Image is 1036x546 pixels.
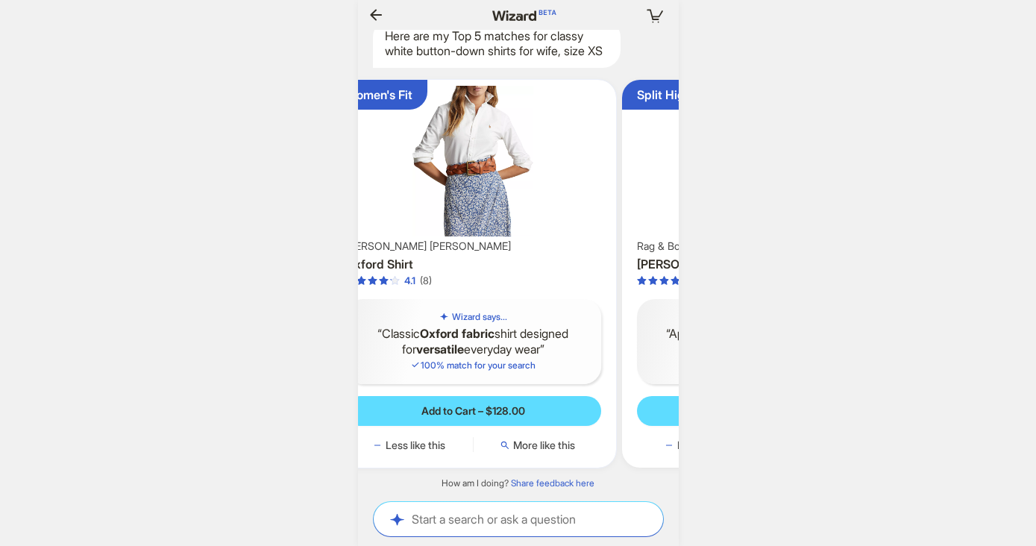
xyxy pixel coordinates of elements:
[416,342,464,357] b: versatile
[677,326,740,341] b: point collar
[357,326,589,357] q: Classic shirt designed for everyday wear
[357,276,366,286] span: star
[637,87,748,103] div: Split High/Low Hem
[345,396,601,426] button: Add to Cart – $128.00
[368,276,377,286] span: star
[628,86,902,236] img: Maxine Button Down Shirt
[474,438,601,453] button: More like this
[649,326,881,357] q: A shirt with and chest patch pocket
[513,439,575,452] span: More like this
[420,274,432,287] div: (8)
[373,19,621,69] div: Here are my Top 5 matches for classy white button-down shirts for wife, size XS
[345,438,473,453] button: Less like this
[637,257,893,272] h3: [PERSON_NAME] Button Down Shirt
[637,239,692,253] span: Rag & Bone
[345,87,412,103] div: Women's Fit
[345,239,511,253] span: [PERSON_NAME] [PERSON_NAME]
[511,477,594,489] a: Share feedback here
[421,404,525,418] span: Add to Cart – $128.00
[345,257,601,272] h3: Oxford Shirt
[386,439,445,452] span: Less like this
[330,80,616,468] div: Women's FitOxford Shirt[PERSON_NAME] [PERSON_NAME]Oxford Shirt4.1 out of 5 stars(8)Wizard says......
[390,276,400,286] span: star
[671,276,680,286] span: star
[345,274,415,287] div: 4.1 out of 5 stars
[379,276,389,286] span: star
[648,276,658,286] span: star
[358,477,679,489] div: How am I doing?
[410,360,536,371] span: 100 % match for your search
[420,326,495,341] b: Oxford fabric
[404,274,415,287] div: 4.1
[659,276,669,286] span: star
[637,276,647,286] span: star
[677,439,737,452] span: Less like this
[336,86,610,236] img: Oxford Shirt
[452,311,507,323] h5: Wizard says...
[637,274,710,287] div: 4.5 out of 5 stars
